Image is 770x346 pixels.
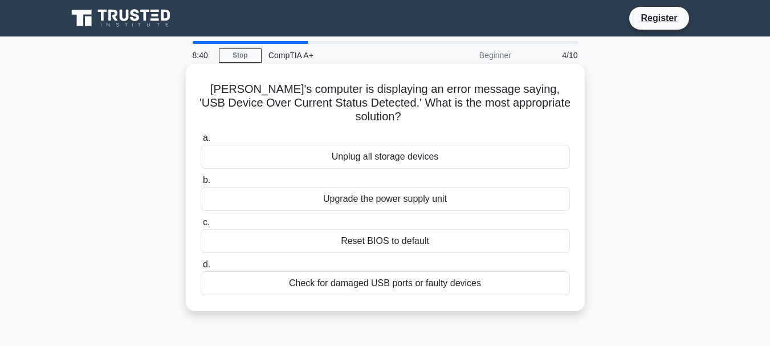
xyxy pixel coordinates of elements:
div: Reset BIOS to default [201,229,570,253]
div: Upgrade the power supply unit [201,187,570,211]
div: CompTIA A+ [262,44,418,67]
span: a. [203,133,210,143]
a: Stop [219,48,262,63]
a: Register [634,11,684,25]
div: 4/10 [518,44,585,67]
h5: [PERSON_NAME]'s computer is displaying an error message saying, 'USB Device Over Current Status D... [199,82,571,124]
span: b. [203,175,210,185]
div: Unplug all storage devices [201,145,570,169]
div: 8:40 [186,44,219,67]
span: c. [203,217,210,227]
div: Beginner [418,44,518,67]
span: d. [203,259,210,269]
div: Check for damaged USB ports or faulty devices [201,271,570,295]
